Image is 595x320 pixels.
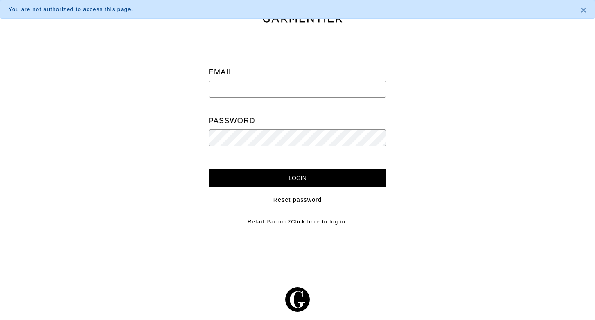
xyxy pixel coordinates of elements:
div: You are not authorized to access this page. [9,5,568,14]
span: × [581,5,586,16]
label: Password [209,113,255,129]
a: Click here to log in. [291,219,347,225]
div: Retail Partner? [209,211,387,226]
a: Reset password [273,196,322,204]
label: Email [209,64,234,81]
input: Login [209,169,387,187]
img: g-602364139e5867ba59c769ce4266a9601a3871a1516a6a4c3533f4bc45e69684.svg [285,287,310,312]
